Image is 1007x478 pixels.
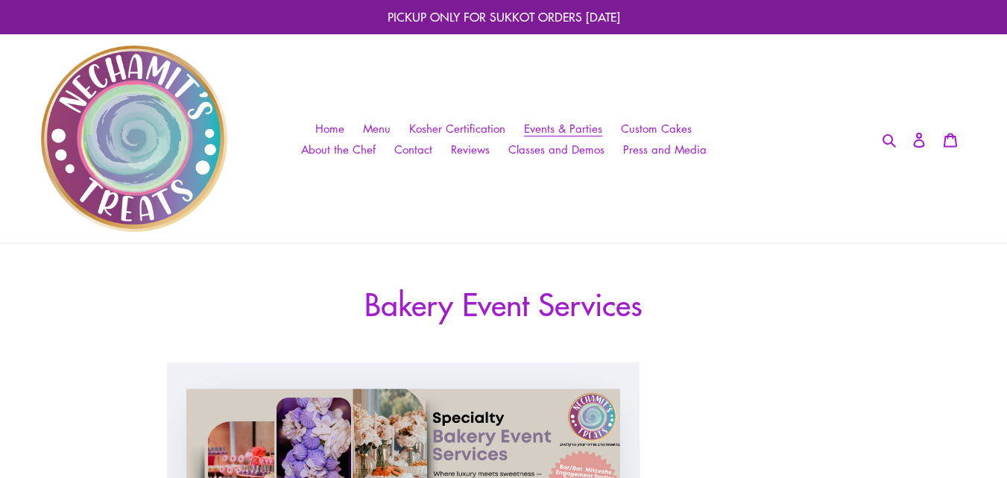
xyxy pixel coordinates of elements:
[363,121,391,136] span: Menu
[616,139,714,160] a: Press and Media
[508,142,604,157] span: Classes and Demos
[356,118,398,139] a: Menu
[394,142,432,157] span: Contact
[613,118,699,139] a: Custom Cakes
[387,139,440,160] a: Contact
[409,121,505,136] span: Kosher Certification
[621,121,692,136] span: Custom Cakes
[623,142,707,157] span: Press and Media
[443,139,497,160] a: Reviews
[308,118,352,139] a: Home
[451,142,490,157] span: Reviews
[294,139,383,160] a: About the Chef
[501,139,612,160] a: Classes and Demos
[402,118,513,139] a: Kosher Certification
[524,121,602,136] span: Events & Parties
[315,121,344,136] span: Home
[301,142,376,157] span: About the Chef
[41,45,227,232] img: Nechamit&#39;s Treats
[517,118,610,139] a: Events & Parties
[167,285,840,321] h1: Bakery Event Services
